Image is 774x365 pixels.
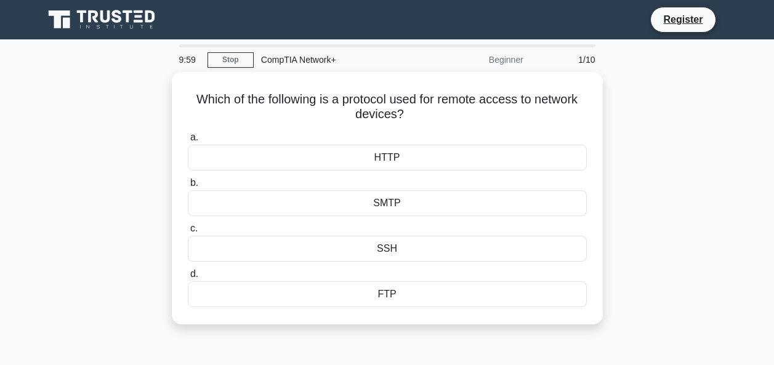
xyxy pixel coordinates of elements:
h5: Which of the following is a protocol used for remote access to network devices? [187,92,588,122]
div: Beginner [423,47,531,72]
div: 9:59 [172,47,208,72]
span: c. [190,223,198,233]
div: HTTP [188,145,587,170]
a: Register [656,12,710,27]
a: Stop [208,52,254,68]
div: CompTIA Network+ [254,47,423,72]
div: SMTP [188,190,587,216]
div: SSH [188,236,587,262]
span: d. [190,268,198,279]
span: a. [190,132,198,142]
span: b. [190,177,198,188]
div: FTP [188,281,587,307]
div: 1/10 [531,47,603,72]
